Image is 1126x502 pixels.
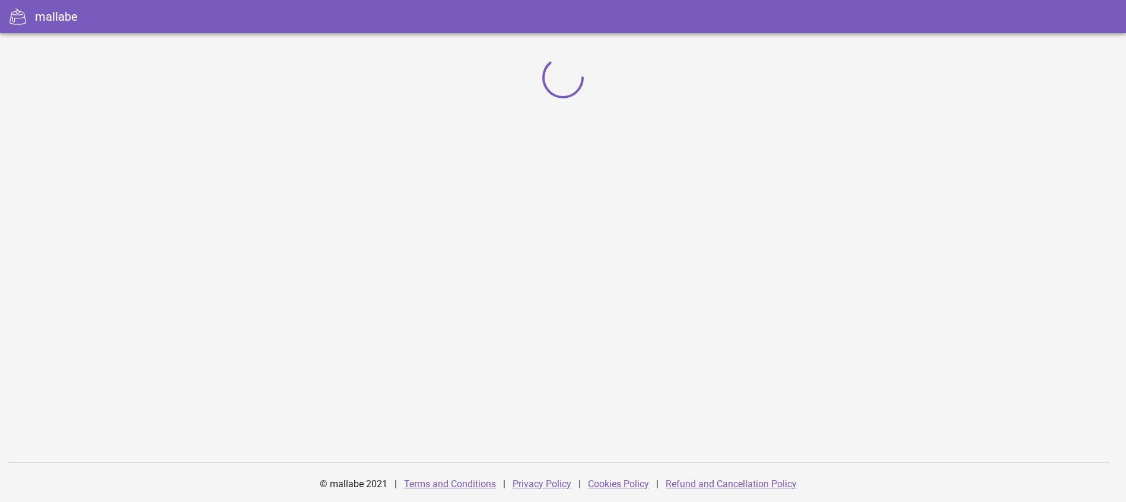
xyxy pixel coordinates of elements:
[666,478,797,490] a: Refund and Cancellation Policy
[404,478,496,490] a: Terms and Conditions
[656,470,659,498] div: |
[395,470,397,498] div: |
[503,470,505,498] div: |
[313,470,395,498] div: © mallabe 2021
[513,478,571,490] a: Privacy Policy
[578,470,581,498] div: |
[588,478,649,490] a: Cookies Policy
[35,8,78,25] div: mallabe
